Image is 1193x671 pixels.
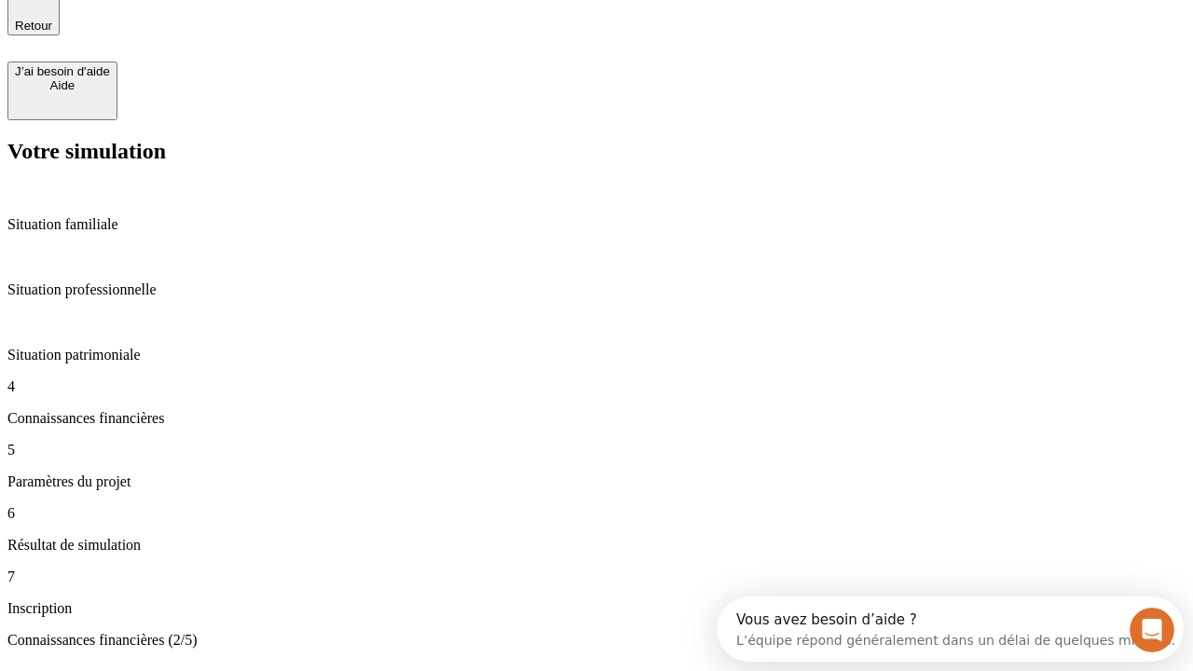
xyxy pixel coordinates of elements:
p: Situation professionnelle [7,281,1186,298]
div: Vous avez besoin d’aide ? [20,16,459,31]
p: Situation familiale [7,216,1186,233]
p: Inscription [7,600,1186,617]
span: Retour [15,19,52,33]
div: Aide [15,78,110,92]
iframe: Intercom live chat [1130,608,1174,652]
button: J’ai besoin d'aideAide [7,62,117,120]
p: Paramètres du projet [7,473,1186,490]
p: 7 [7,568,1186,585]
p: Situation patrimoniale [7,347,1186,363]
p: 6 [7,505,1186,522]
p: 5 [7,442,1186,459]
p: Connaissances financières (2/5) [7,632,1186,649]
iframe: Intercom live chat discovery launcher [717,596,1184,662]
div: L’équipe répond généralement dans un délai de quelques minutes. [20,31,459,50]
div: Ouvrir le Messenger Intercom [7,7,514,59]
h2: Votre simulation [7,139,1186,164]
div: J’ai besoin d'aide [15,64,110,78]
p: Connaissances financières [7,410,1186,427]
p: 4 [7,378,1186,395]
p: Résultat de simulation [7,537,1186,554]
